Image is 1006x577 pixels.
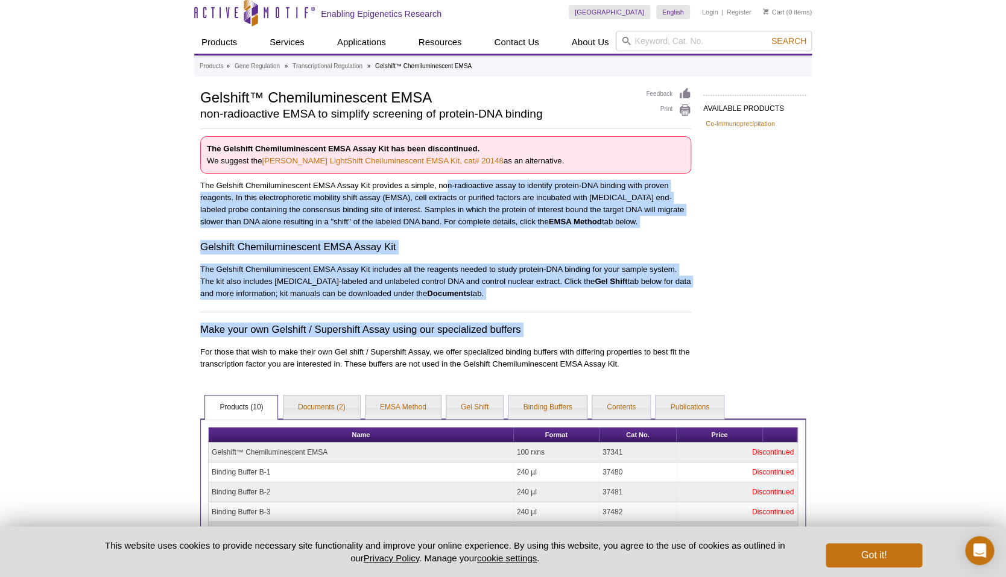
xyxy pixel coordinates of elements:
a: Transcriptional Regulation [293,61,362,72]
a: Resources [411,31,469,54]
th: Price [677,427,763,443]
li: » [285,63,288,69]
strong: Gel Shift [595,277,627,286]
button: Got it! [826,543,922,567]
li: » [367,63,371,69]
input: Keyword, Cat. No. [616,31,812,51]
p: The Gelshift Chemiluminescent EMSA Assay Kit includes all the reagents needed to study protein-DN... [200,263,691,300]
a: [PERSON_NAME] LightShift Cheiluminescent EMSA Kit, cat# 20148 [262,156,503,165]
button: Search [768,36,810,46]
td: 37481 [599,482,677,502]
a: Privacy Policy [364,553,419,563]
li: (0 items) [763,5,812,19]
a: Login [702,8,718,16]
td: Binding Buffer B-1 [209,462,514,482]
h2: non-radioactive EMSA to simplify screening of protein-DNA binding [200,109,634,119]
a: English [656,5,690,19]
img: Your Cart [763,8,768,14]
td: Discontinued [677,482,797,502]
a: About Us [565,31,616,54]
a: Gene Regulation [235,61,280,72]
td: 37341 [599,443,677,462]
td: 37483 [599,522,677,542]
th: Name [209,427,514,443]
td: Discontinued [677,502,797,522]
a: Print [646,104,691,117]
a: [GEOGRAPHIC_DATA] [569,5,650,19]
td: Gelshift™ Chemiluminescent EMSA [209,443,514,462]
p: We suggest the as an alternative. [200,136,691,174]
a: Products [194,31,244,54]
th: Cat No. [599,427,677,443]
a: Feedback [646,87,691,101]
td: Binding Buffer B-2 [209,482,514,502]
button: cookie settings [477,553,537,563]
h2: AVAILABLE PRODUCTS [703,95,806,116]
a: Register [726,8,751,16]
a: Cart [763,8,784,16]
h2: Enabling Epigenetics Research [321,8,441,19]
strong: Documents [427,289,470,298]
li: | [721,5,723,19]
h1: Gelshift™ Chemiluminescent EMSA [200,87,634,106]
a: Services [262,31,312,54]
h3: Gelshift Chemiluminescent EMSA Assay Kit [200,240,691,254]
p: This website uses cookies to provide necessary site functionality and improve your online experie... [84,539,806,564]
td: 240 µl [514,482,599,502]
td: 37480 [599,462,677,482]
td: 100 rxns [514,443,599,462]
th: Format [514,427,599,443]
strong: The Gelshift Chemiluminescent EMSA Assay Kit has been discontinued. [207,144,479,153]
p: For those that wish to make their own Gel shift / Supershift Assay, we offer specialized binding ... [200,346,691,370]
span: Search [771,36,806,46]
a: Publications [656,396,724,420]
div: Open Intercom Messenger [965,536,994,565]
td: 240 µl [514,522,599,542]
a: Contents [592,396,650,420]
li: » [226,63,230,69]
a: EMSA Method [365,396,441,420]
a: Binding Buffers [508,396,586,420]
h3: Make your own Gelshift / Supershift Assay using our specialized buffers [200,323,691,337]
td: Binding Buffer B-4 [209,522,514,542]
a: Co-Immunoprecipitation [706,118,775,129]
p: The Gelshift Chemiluminescent EMSA Assay Kit provides a simple, non-radioactive assay to identify... [200,180,691,228]
a: Contact Us [487,31,546,54]
td: 37482 [599,502,677,522]
td: Discontinued [677,443,797,462]
strong: EMSA Method [548,217,601,226]
a: Applications [330,31,393,54]
td: Binding Buffer B-3 [209,502,514,522]
td: 240 µl [514,462,599,482]
td: Discontinued [677,462,797,482]
li: Gelshift™ Chemiluminescent EMSA [375,63,472,69]
td: 240 µl [514,502,599,522]
a: Products [200,61,223,72]
td: Discontinued [677,522,797,542]
a: Gel Shift [446,396,503,420]
a: Products (10) [205,396,277,420]
a: Documents (2) [283,396,360,420]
